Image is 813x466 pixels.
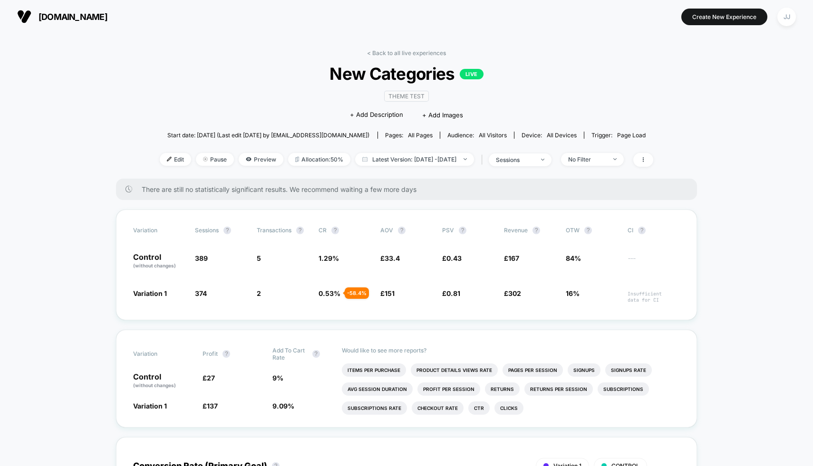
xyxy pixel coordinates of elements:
span: There are still no statistically significant results. We recommend waiting a few more days [142,185,678,193]
span: £ [504,254,519,262]
span: [DOMAIN_NAME] [39,12,107,22]
li: Pages Per Session [503,363,563,377]
li: Signups Rate [605,363,652,377]
span: 0.53 % [319,289,340,297]
span: 9.09 % [272,402,294,410]
span: £ [203,374,215,382]
li: Subscriptions [598,382,649,396]
span: Sessions [195,227,219,234]
img: end [464,158,467,160]
span: Revenue [504,227,528,234]
div: - 58.4 % [345,287,369,299]
img: Visually logo [17,10,31,24]
img: edit [167,157,172,162]
img: end [203,157,208,162]
span: Pause [196,153,234,166]
button: Create New Experience [681,9,767,25]
span: 2 [257,289,261,297]
span: 302 [508,289,521,297]
div: Audience: [447,132,507,139]
span: all devices [547,132,577,139]
span: Allocation: 50% [288,153,350,166]
div: JJ [777,8,796,26]
button: [DOMAIN_NAME] [14,9,110,24]
span: Variation 1 [133,402,167,410]
span: Latest Version: [DATE] - [DATE] [355,153,474,166]
button: ? [312,350,320,358]
button: JJ [774,7,799,27]
span: 0.81 [446,289,460,297]
li: Returns Per Session [524,382,593,396]
li: Clicks [494,401,523,415]
button: ? [398,227,406,234]
span: (without changes) [133,382,176,388]
span: Device: [514,132,584,139]
span: --- [628,256,680,269]
div: sessions [496,156,534,163]
button: ? [459,227,466,234]
span: Preview [239,153,283,166]
p: Would like to see more reports? [342,347,680,354]
span: PSV [442,227,454,234]
span: Profit [203,350,218,357]
div: Pages: [385,132,433,139]
span: Edit [160,153,191,166]
a: < Back to all live experiences [367,49,446,57]
span: Add To Cart Rate [272,347,308,361]
span: 151 [385,289,395,297]
img: end [613,158,617,160]
span: 389 [195,254,208,262]
li: Avg Session Duration [342,382,413,396]
button: ? [223,227,231,234]
button: ? [296,227,304,234]
p: Control [133,373,193,389]
span: all pages [408,132,433,139]
span: 16% [566,289,580,297]
span: 137 [207,402,218,410]
button: ? [532,227,540,234]
span: £ [442,254,462,262]
li: Product Details Views Rate [411,363,498,377]
span: £ [380,254,400,262]
span: 0.43 [446,254,462,262]
li: Ctr [468,401,490,415]
span: £ [504,289,521,297]
p: LIVE [460,69,484,79]
span: Variation 1 [133,289,167,297]
span: Start date: [DATE] (Last edit [DATE] by [EMAIL_ADDRESS][DOMAIN_NAME]) [167,132,369,139]
span: 374 [195,289,207,297]
span: 33.4 [385,254,400,262]
li: Returns [485,382,520,396]
button: ? [223,350,230,358]
span: New Categories [184,64,629,84]
span: OTW [566,227,618,234]
span: CI [628,227,680,234]
li: Profit Per Session [417,382,480,396]
li: Items Per Purchase [342,363,406,377]
span: Page Load [617,132,646,139]
span: AOV [380,227,393,234]
span: | [479,153,489,167]
span: £ [203,402,218,410]
div: No Filter [568,156,606,163]
span: + Add Images [422,111,463,119]
span: All Visitors [479,132,507,139]
span: 5 [257,254,261,262]
span: £ [442,289,460,297]
img: end [541,159,544,161]
button: ? [331,227,339,234]
span: Transactions [257,227,291,234]
span: Insufficient data for CI [628,291,680,303]
span: Theme Test [384,91,429,102]
span: 9 % [272,374,283,382]
span: Variation [133,227,185,234]
span: + Add Description [350,110,403,120]
li: Signups [568,363,600,377]
button: ? [584,227,592,234]
span: 1.29 % [319,254,339,262]
p: Control [133,253,185,269]
span: (without changes) [133,263,176,268]
img: calendar [362,157,368,162]
div: Trigger: [591,132,646,139]
li: Subscriptions Rate [342,401,407,415]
